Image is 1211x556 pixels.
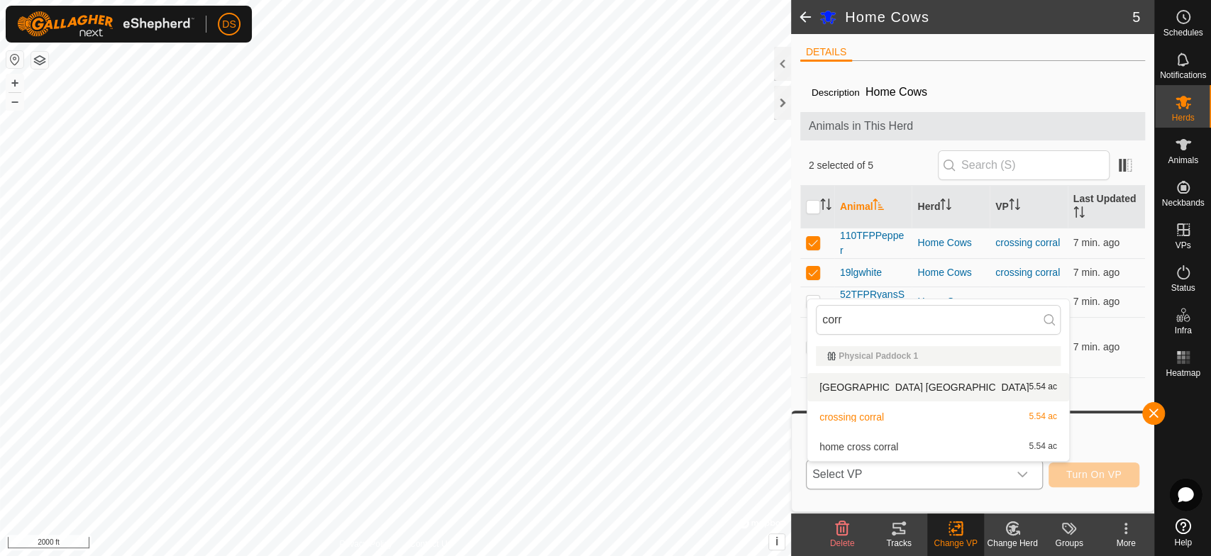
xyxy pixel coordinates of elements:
span: Aug 12, 2025, 11:47 AM [1073,237,1119,248]
div: Tracks [870,537,927,550]
span: Home Cows [860,80,933,104]
span: 52TFPRyansSparkle [840,287,907,317]
a: crossing corral [995,237,1060,248]
span: Notifications [1160,71,1206,79]
a: Help [1155,513,1211,552]
div: Home Cows [917,294,984,309]
span: i [775,535,778,547]
button: Reset Map [6,51,23,68]
p-sorticon: Activate to sort [940,201,951,212]
th: Last Updated [1068,186,1146,228]
span: Herds [1171,113,1194,122]
span: crossing corral [819,412,884,422]
span: DS [222,17,236,32]
div: Home Cows [917,235,984,250]
input: Search [816,305,1061,335]
span: home cross corral [819,442,898,452]
span: 5.54 ac [1029,442,1056,452]
span: Neckbands [1161,199,1204,207]
span: VPs [1175,241,1190,250]
span: 5 [1132,6,1140,28]
a: Privacy Policy [339,538,392,550]
span: Help [1174,538,1192,547]
p-sorticon: Activate to sort [873,201,884,212]
div: More [1097,537,1154,550]
img: Gallagher Logo [17,11,194,37]
span: [GEOGRAPHIC_DATA] [GEOGRAPHIC_DATA] [819,382,1029,392]
span: Select VP [807,460,1008,489]
span: 2 selected of 5 [809,158,938,173]
p-sorticon: Activate to sort [820,201,831,212]
button: i [769,534,785,550]
span: Infra [1174,326,1191,335]
a: crossing corral [995,267,1060,278]
span: Animals in This Herd [809,118,1137,135]
input: Search (S) [938,150,1110,180]
label: Description [812,87,860,98]
ul: Option List [807,340,1069,461]
button: Turn On VP [1049,462,1139,487]
span: 19lgwhite [840,265,882,280]
button: – [6,93,23,110]
a: Contact Us [409,538,451,550]
p-sorticon: Activate to sort [1073,208,1085,220]
li: crossing corral [807,403,1069,431]
th: Animal [834,186,912,228]
span: Turn On VP [1066,469,1122,480]
div: Change Herd [984,537,1041,550]
span: Aug 12, 2025, 11:47 AM [1073,341,1119,352]
app-display-virtual-paddock-transition: - [995,296,999,307]
li: DETAILS [800,45,852,62]
span: Heatmap [1166,369,1200,377]
div: dropdown trigger [1008,460,1036,489]
div: Home Cows [917,265,984,280]
li: home cross corral [807,433,1069,461]
div: Physical Paddock 1 [827,352,1049,360]
th: VP [990,186,1068,228]
span: Delete [830,538,855,548]
span: 110TFPPepper [840,228,907,258]
button: Map Layers [31,52,48,69]
button: + [6,74,23,91]
h2: Home Cows [845,9,1132,26]
p-sorticon: Activate to sort [1009,201,1020,212]
span: 5.54 ac [1029,382,1056,392]
span: Aug 12, 2025, 11:47 AM [1073,267,1119,278]
span: Animals [1168,156,1198,165]
li: corral crossing lower barn hill [807,373,1069,401]
div: Change VP [927,537,984,550]
th: Herd [912,186,990,228]
span: 5.54 ac [1029,412,1056,422]
div: Groups [1041,537,1097,550]
span: Aug 12, 2025, 11:47 AM [1073,296,1119,307]
span: Schedules [1163,28,1202,37]
span: Status [1171,284,1195,292]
